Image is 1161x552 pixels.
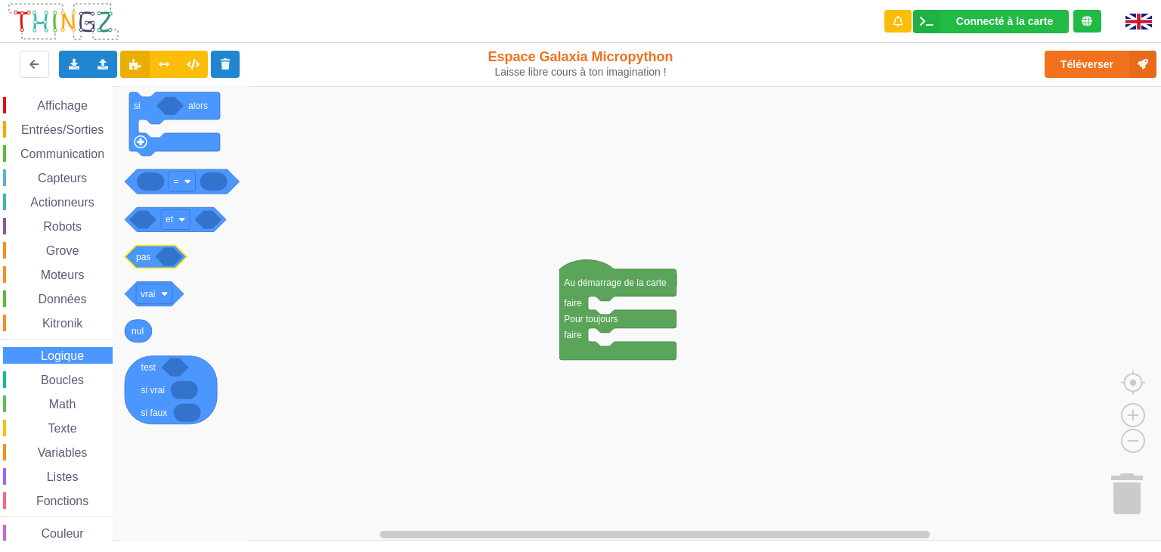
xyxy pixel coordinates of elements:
text: = [173,176,178,187]
span: Fonctions [34,495,91,507]
text: pas [136,251,150,262]
text: faire [564,298,582,309]
span: Variables [36,446,90,459]
div: Tu es connecté au serveur de création de Thingz [1073,10,1101,33]
div: Espace Galaxia Micropython [481,48,680,79]
button: Téléverser [1045,51,1156,78]
span: Données [36,293,89,305]
text: si vrai [141,385,165,395]
text: alors [188,101,208,111]
text: si [134,101,141,111]
span: Grove [44,244,82,257]
text: nul [132,326,144,336]
span: Capteurs [36,172,89,185]
text: Pour toujours [564,314,618,324]
span: Moteurs [39,268,87,281]
span: Logique [39,349,86,362]
span: Kitronik [40,317,85,330]
span: Math [47,398,79,411]
img: gb.png [1125,14,1152,29]
span: Entrées/Sorties [19,123,106,136]
span: Robots [41,220,84,233]
text: faire [564,330,582,340]
span: Couleur [39,527,86,540]
span: Actionneurs [28,196,97,209]
span: Affichage [35,99,89,112]
img: thingz_logo.png [7,2,120,42]
span: Boucles [39,374,86,386]
text: vrai [141,289,155,299]
div: Laisse libre cours à ton imagination ! [481,66,680,79]
div: Ta base fonctionne bien ! [913,10,1069,33]
text: si faux [141,408,168,418]
span: Listes [45,470,81,483]
text: et [166,214,174,225]
text: Au démarrage de la carte [564,278,667,288]
span: Texte [45,422,79,435]
span: Communication [18,147,107,160]
div: Connecté à la carte [956,16,1053,26]
text: test [141,362,156,373]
